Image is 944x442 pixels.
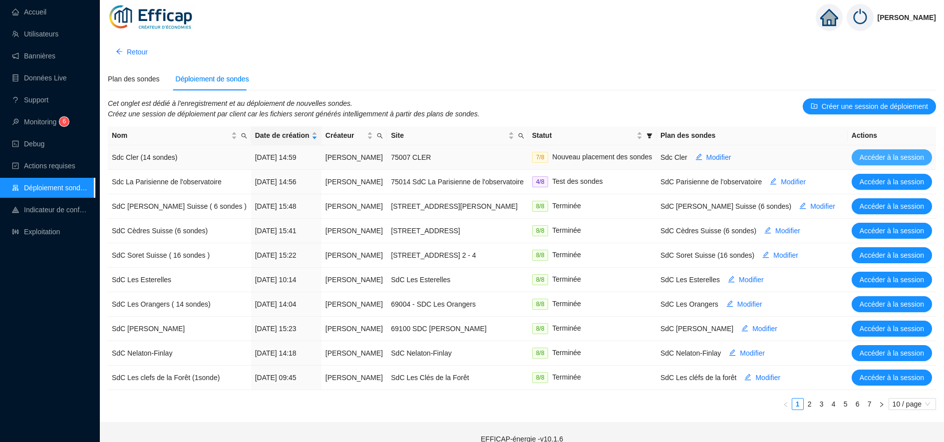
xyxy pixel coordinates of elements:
span: left [783,402,789,408]
span: Retour [127,47,148,57]
a: 2 [804,399,815,410]
span: 7/8 [532,152,549,163]
a: notificationBannières [12,52,55,60]
li: Page précédente [780,398,792,410]
span: 4/8 [532,176,549,187]
span: edit [729,349,736,356]
th: Nom [108,126,251,145]
td: [PERSON_NAME] [321,243,387,268]
a: Accéder à la session [852,251,932,259]
a: clusterDéploiement sondes [12,184,88,192]
a: Accéder à la session [852,325,932,333]
span: Modifier [781,177,806,187]
button: Accéder à la session [852,345,932,361]
button: Accéder à la session [852,223,932,239]
span: right [879,402,885,408]
span: search [518,133,524,139]
span: folder-add [811,102,818,109]
a: monitorMonitoring6 [12,118,66,126]
button: Accéder à la session [852,321,932,337]
td: Test des sondes [528,170,656,194]
td: [DATE] 14:04 [251,292,321,317]
span: edit [770,178,777,185]
button: Modifier [756,223,808,239]
td: Terminée [528,341,656,366]
span: Actions requises [24,162,75,170]
td: [PERSON_NAME] [321,170,387,194]
span: arrow-left [116,48,123,55]
div: Plan des sondes [108,74,160,84]
span: Date de création [255,130,310,141]
button: Modifier [791,198,843,214]
td: SdC Les Orangers ( 14 sondes) [108,292,251,317]
td: Terminée [528,366,656,390]
span: edit [726,300,733,307]
span: 10 / page [893,399,932,410]
span: edit [764,227,771,234]
span: 8/8 [532,225,549,236]
td: [DATE] 14:56 [251,170,321,194]
span: Accéder à la session [860,177,924,187]
span: edit [741,325,748,332]
td: [PERSON_NAME] [321,292,387,317]
td: SdC Nelaton-Finlay [108,341,251,366]
a: 1 [792,399,803,410]
span: Sdc Cler [660,153,687,161]
td: [PERSON_NAME] [321,268,387,292]
button: Modifier [718,296,770,312]
span: Créateur [325,130,365,141]
a: homeAccueil [12,8,46,16]
td: [DATE] 15:22 [251,243,321,268]
span: search [239,128,249,143]
span: Accéder à la session [860,201,924,212]
span: SdC Les cléfs de la forêt [660,374,737,382]
span: Accéder à la session [860,324,924,334]
span: Nom [112,130,229,141]
a: Accéder à la session [852,300,932,308]
td: [PERSON_NAME] [321,194,387,219]
span: Modifier [752,324,777,334]
span: Modifier [740,348,765,359]
span: Statut [532,130,634,141]
a: 4 [828,399,839,410]
span: [PERSON_NAME] [878,1,936,33]
td: [PERSON_NAME] [321,341,387,366]
span: 8/8 [532,323,549,334]
li: 6 [852,398,864,410]
td: Terminée [528,219,656,243]
li: 3 [816,398,828,410]
span: Site [391,130,506,141]
button: Accéder à la session [852,272,932,288]
a: Accéder à la session [852,349,932,357]
td: [DATE] 15:48 [251,194,321,219]
button: Modifier [762,174,814,190]
td: SdC Soret Suisse ( 16 sondes ) [108,243,251,268]
span: Modifier [706,152,731,163]
span: Modifier [739,275,764,285]
span: 8/8 [532,348,549,359]
button: left [780,398,792,410]
button: Modifier [754,247,806,263]
a: heat-mapIndicateur de confort [12,206,88,214]
button: Créer une session de déploiement [803,98,936,114]
td: [DATE] 15:23 [251,317,321,341]
button: Accéder à la session [852,149,932,165]
a: 5 [840,399,851,410]
span: search [375,128,385,143]
td: SdC Les Esterelles [387,268,528,292]
li: 5 [840,398,852,410]
span: 8/8 [532,274,549,285]
li: 1 [792,398,804,410]
span: 8/8 [532,250,549,261]
span: 8/8 [532,201,549,212]
span: filter [644,128,654,143]
span: home [820,8,838,26]
span: Accéder à la session [860,250,924,261]
button: Accéder à la session [852,296,932,312]
span: 8/8 [532,372,549,383]
span: Modifier [775,226,800,236]
td: [STREET_ADDRESS] [387,219,528,243]
a: slidersExploitation [12,228,60,236]
a: 6 [852,399,863,410]
a: Accéder à la session [852,276,932,284]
